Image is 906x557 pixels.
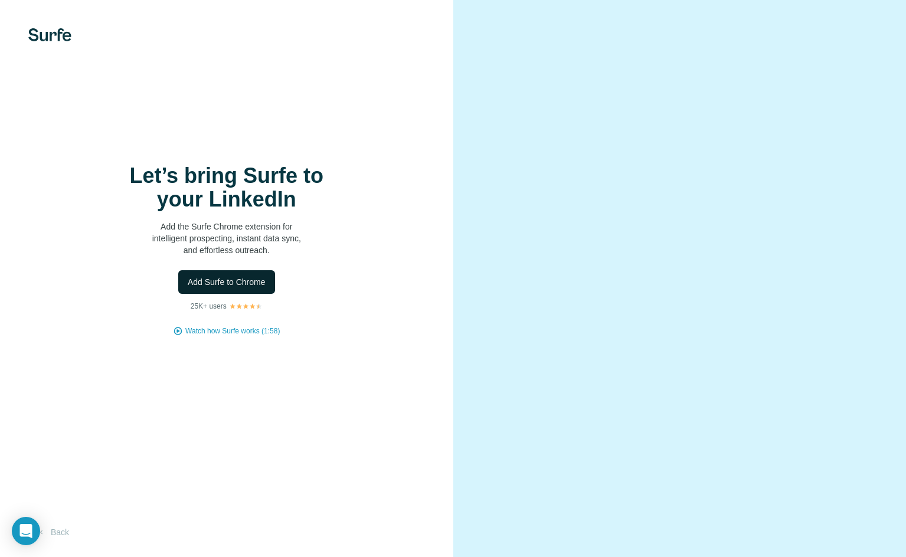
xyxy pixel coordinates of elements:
[109,164,345,211] h1: Let’s bring Surfe to your LinkedIn
[12,517,40,545] div: Open Intercom Messenger
[188,276,266,288] span: Add Surfe to Chrome
[229,303,263,310] img: Rating Stars
[28,522,77,543] button: Back
[109,221,345,256] p: Add the Surfe Chrome extension for intelligent prospecting, instant data sync, and effortless out...
[191,301,227,312] p: 25K+ users
[28,28,71,41] img: Surfe's logo
[185,326,280,336] button: Watch how Surfe works (1:58)
[178,270,275,294] button: Add Surfe to Chrome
